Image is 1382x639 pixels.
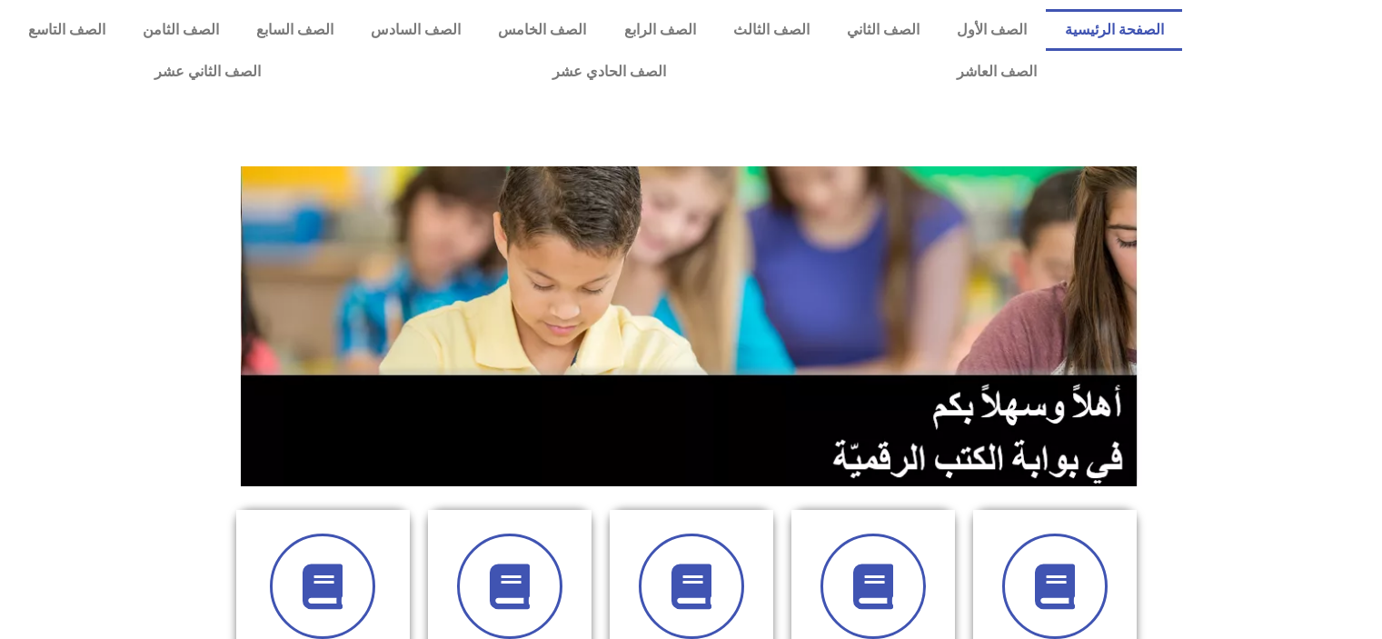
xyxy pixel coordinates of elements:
[353,9,480,51] a: الصف السادس
[828,9,938,51] a: الصف الثاني
[939,9,1046,51] a: الصف الأول
[237,9,352,51] a: الصف السابع
[714,9,828,51] a: الصف الثالث
[605,9,714,51] a: الصف الرابع
[406,51,810,93] a: الصف الحادي عشر
[9,51,406,93] a: الصف الثاني عشر
[480,9,605,51] a: الصف الخامس
[124,9,237,51] a: الصف الثامن
[1046,9,1182,51] a: الصفحة الرئيسية
[811,51,1182,93] a: الصف العاشر
[9,9,124,51] a: الصف التاسع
